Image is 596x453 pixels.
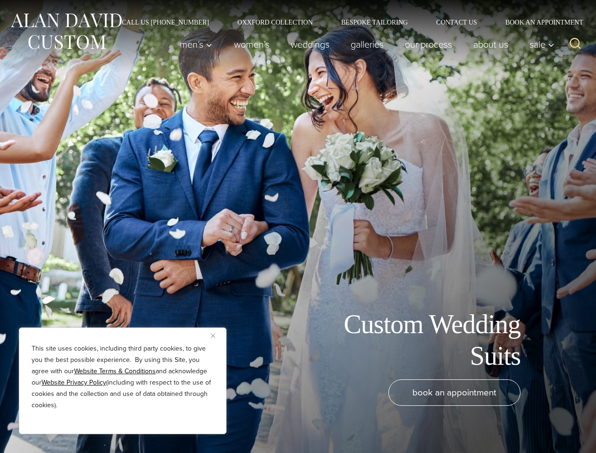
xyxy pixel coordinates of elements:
[223,35,280,54] a: Women’s
[308,309,520,372] h1: Custom Wedding Suits
[179,40,212,49] span: Men’s
[340,35,394,54] a: Galleries
[74,366,156,376] a: Website Terms & Conditions
[327,19,422,25] a: Bespoke Tailoring
[388,379,520,406] a: book an appointment
[491,19,587,25] a: Book an Appointment
[223,19,327,25] a: Oxxford Collection
[422,19,491,25] a: Contact Us
[108,19,587,25] nav: Secondary Navigation
[169,35,560,54] nav: Primary Navigation
[564,33,587,56] button: View Search Form
[412,386,496,399] span: book an appointment
[9,10,123,52] img: Alan David Custom
[108,19,223,25] a: Call Us [PHONE_NUMBER]
[394,35,462,54] a: Our Process
[211,330,222,341] button: Close
[211,334,215,338] img: Close
[42,377,106,387] a: Website Privacy Policy
[529,40,554,49] span: Sale
[280,35,340,54] a: weddings
[32,343,214,411] p: This site uses cookies, including third party cookies, to give you the best possible experience. ...
[462,35,519,54] a: About Us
